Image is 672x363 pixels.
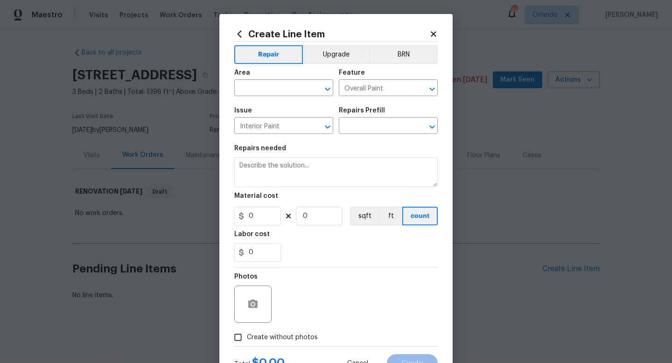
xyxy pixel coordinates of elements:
[426,120,439,133] button: Open
[234,145,286,152] h5: Repairs needed
[426,83,439,96] button: Open
[234,29,429,39] h2: Create Line Item
[303,45,370,64] button: Upgrade
[339,70,365,76] h5: Feature
[321,120,334,133] button: Open
[339,107,385,114] h5: Repairs Prefill
[379,207,402,225] button: ft
[234,45,303,64] button: Repair
[350,207,379,225] button: sqft
[234,193,278,199] h5: Material cost
[247,333,318,342] span: Create without photos
[402,207,438,225] button: count
[234,107,252,114] h5: Issue
[234,231,270,237] h5: Labor cost
[369,45,438,64] button: BRN
[234,70,250,76] h5: Area
[234,273,258,280] h5: Photos
[321,83,334,96] button: Open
